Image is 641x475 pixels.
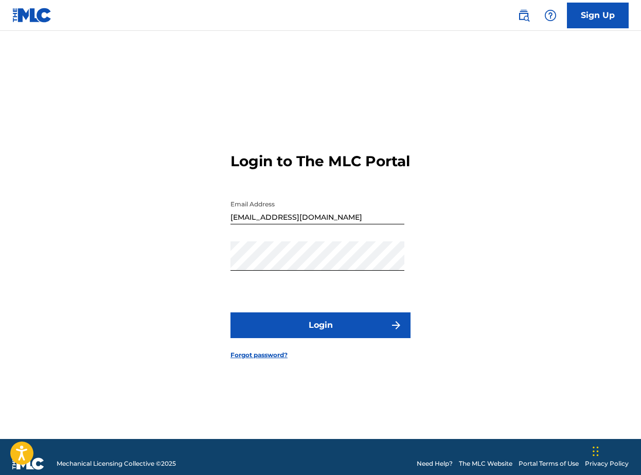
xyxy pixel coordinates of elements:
[12,458,44,470] img: logo
[459,459,512,468] a: The MLC Website
[390,319,402,331] img: f7272a7cc735f4ea7f67.svg
[513,5,534,26] a: Public Search
[230,312,411,338] button: Login
[12,8,52,23] img: MLC Logo
[417,459,453,468] a: Need Help?
[567,3,629,28] a: Sign Up
[590,426,641,475] iframe: Chat Widget
[518,9,530,22] img: search
[585,459,629,468] a: Privacy Policy
[230,350,288,360] a: Forgot password?
[540,5,561,26] div: Help
[57,459,176,468] span: Mechanical Licensing Collective © 2025
[519,459,579,468] a: Portal Terms of Use
[230,152,410,170] h3: Login to The MLC Portal
[544,9,557,22] img: help
[593,436,599,467] div: Drag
